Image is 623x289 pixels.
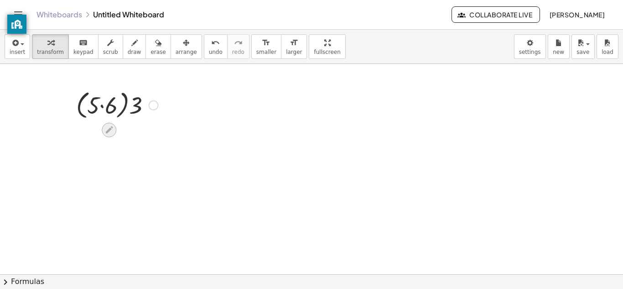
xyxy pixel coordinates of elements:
[281,34,307,59] button: format_sizelarger
[98,34,123,59] button: scrub
[204,34,228,59] button: undoundo
[548,34,570,59] button: new
[553,49,564,55] span: new
[571,34,595,59] button: save
[145,34,171,59] button: erase
[597,34,618,59] button: load
[459,11,532,19] span: Collaborate Live
[5,34,30,59] button: insert
[10,49,25,55] span: insert
[262,37,270,48] i: format_size
[514,34,546,59] button: settings
[128,49,141,55] span: draw
[37,49,64,55] span: transform
[79,37,88,48] i: keyboard
[309,34,345,59] button: fullscreen
[314,49,340,55] span: fullscreen
[602,49,613,55] span: load
[73,49,93,55] span: keypad
[103,49,118,55] span: scrub
[519,49,541,55] span: settings
[68,34,99,59] button: keyboardkeypad
[7,15,26,34] button: privacy banner
[232,49,244,55] span: redo
[286,49,302,55] span: larger
[576,49,589,55] span: save
[102,123,116,137] div: Edit math
[227,34,249,59] button: redoredo
[542,6,612,23] button: [PERSON_NAME]
[234,37,243,48] i: redo
[290,37,298,48] i: format_size
[211,37,220,48] i: undo
[251,34,281,59] button: format_sizesmaller
[209,49,223,55] span: undo
[151,49,166,55] span: erase
[32,34,69,59] button: transform
[549,11,605,19] span: [PERSON_NAME]
[36,10,82,19] a: Whiteboards
[256,49,276,55] span: smaller
[176,49,197,55] span: arrange
[452,6,540,23] button: Collaborate Live
[123,34,146,59] button: draw
[171,34,202,59] button: arrange
[11,7,26,22] button: Toggle navigation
